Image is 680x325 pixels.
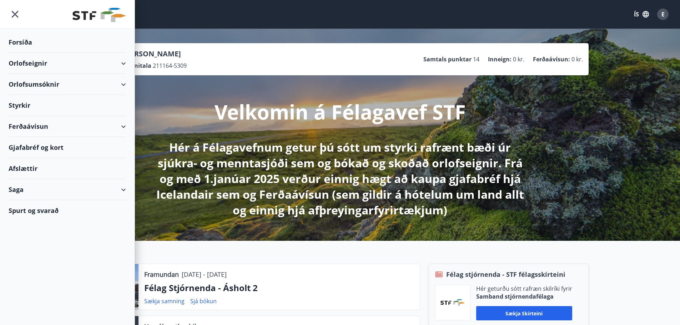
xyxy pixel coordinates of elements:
[9,137,126,158] div: Gjafabréf og kort
[446,270,565,279] span: Félag stjórnenda - STF félagsskírteini
[123,49,187,59] p: [PERSON_NAME]
[190,297,217,305] a: Sjá bókun
[182,270,227,279] p: [DATE] - [DATE]
[476,293,572,300] p: Samband stjórnendafélaga
[476,285,572,293] p: Hér geturðu sótt rafræn skilríki fyrir
[513,55,524,63] span: 0 kr.
[423,55,472,63] p: Samtals punktar
[72,8,126,22] img: union_logo
[9,53,126,74] div: Orlofseignir
[144,297,185,305] a: Sækja samning
[661,10,665,18] span: E
[473,55,479,63] span: 14
[215,98,466,125] p: Velkomin á Félagavef STF
[9,200,126,221] div: Spurt og svarað
[153,62,187,70] span: 211164-5309
[9,8,21,21] button: menu
[9,158,126,179] div: Afslættir
[9,95,126,116] div: Styrkir
[476,306,572,320] button: Sækja skírteini
[9,74,126,95] div: Orlofsumsóknir
[152,139,529,218] p: Hér á Félagavefnum getur þú sótt um styrki rafrænt bæði úr sjúkra- og menntasjóði sem og bókað og...
[144,282,414,294] p: Félag Stjórnenda - Ásholt 2
[9,32,126,53] div: Forsíða
[654,6,671,23] button: E
[144,270,179,279] p: Framundan
[9,116,126,137] div: Ferðaávísun
[488,55,512,63] p: Inneign :
[533,55,570,63] p: Ferðaávísun :
[123,62,151,70] p: Kennitala
[630,8,653,21] button: ÍS
[440,299,465,306] img: vjCaq2fThgY3EUYqSgpjEiBg6WP39ov69hlhuPVN.png
[571,55,583,63] span: 0 kr.
[9,179,126,200] div: Saga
